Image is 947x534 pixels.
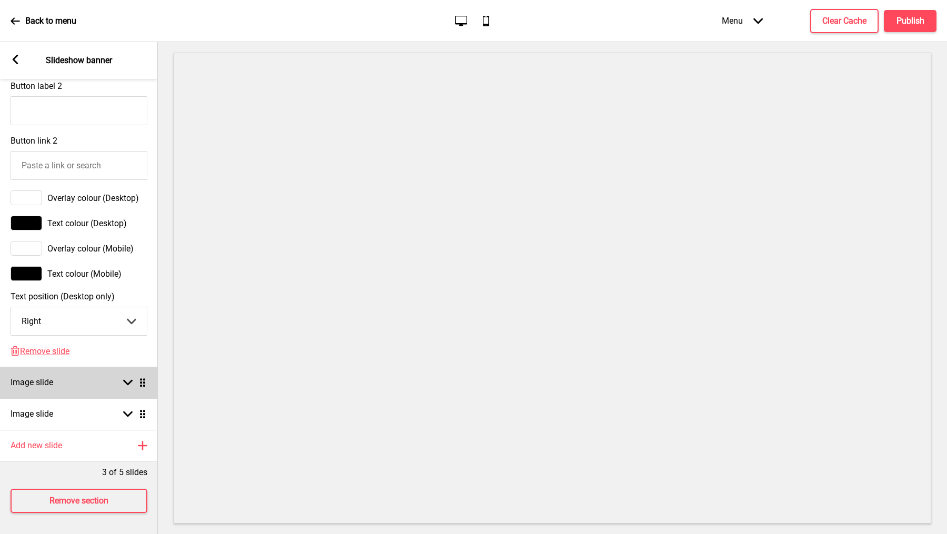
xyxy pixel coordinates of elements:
[47,269,122,279] span: Text colour (Mobile)
[11,377,53,388] h4: Image slide
[47,244,134,254] span: Overlay colour (Mobile)
[896,15,924,27] h4: Publish
[884,10,936,32] button: Publish
[11,291,147,301] label: Text position (Desktop only)
[810,9,879,33] button: Clear Cache
[49,495,108,507] h4: Remove section
[11,81,62,91] label: Button label 2
[25,15,76,27] p: Back to menu
[11,266,147,281] div: Text colour (Mobile)
[11,489,147,513] button: Remove section
[711,5,773,36] div: Menu
[11,216,147,230] div: Text colour (Desktop)
[47,218,127,228] span: Text colour (Desktop)
[11,241,147,256] div: Overlay colour (Mobile)
[11,408,53,420] h4: Image slide
[102,467,147,478] p: 3 of 5 slides
[11,136,57,146] label: Button link 2
[11,440,62,451] h4: Add new slide
[11,151,147,180] input: Paste a link or search
[11,190,147,205] div: Overlay colour (Desktop)
[20,346,69,356] span: Remove slide
[47,193,139,203] span: Overlay colour (Desktop)
[11,7,76,35] a: Back to menu
[822,15,867,27] h4: Clear Cache
[46,55,112,66] p: Slideshow banner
